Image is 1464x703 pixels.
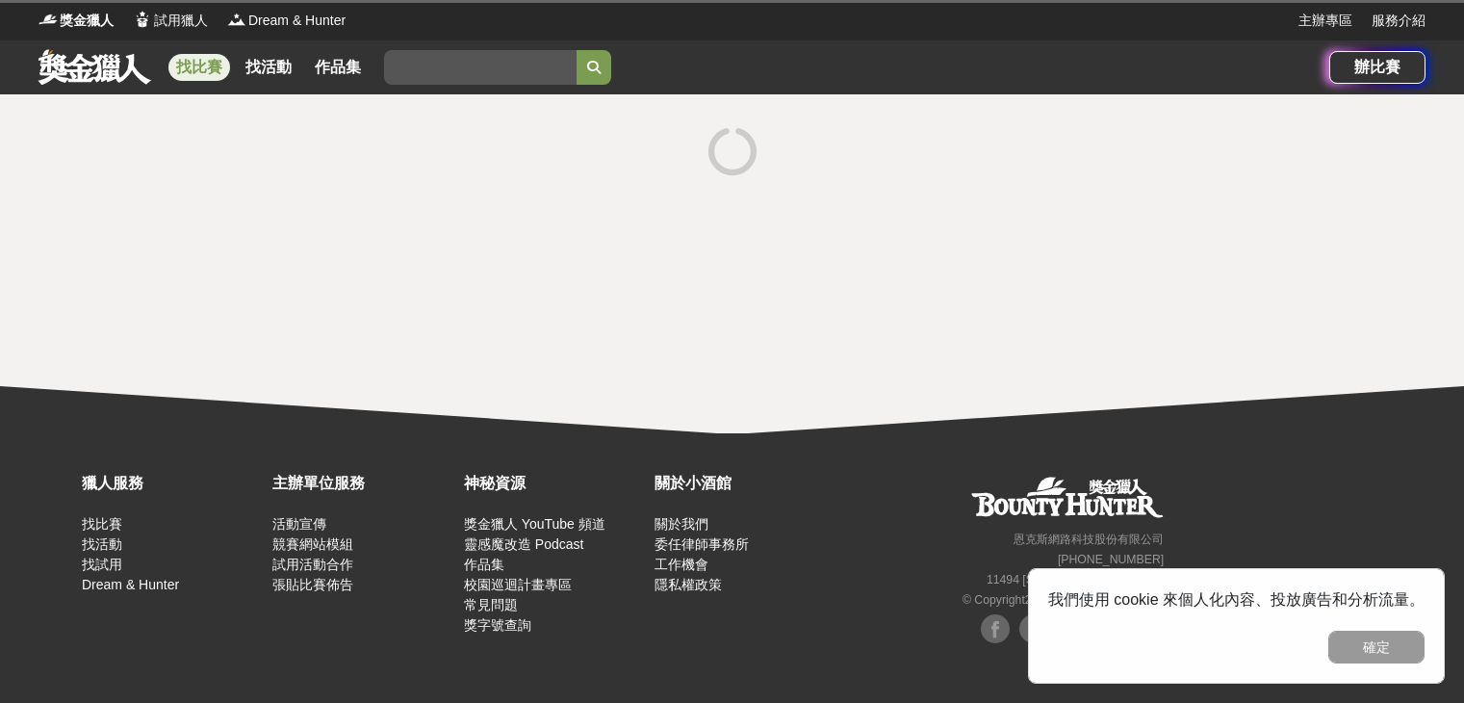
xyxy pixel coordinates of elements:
[655,516,708,532] a: 關於我們
[1372,11,1425,31] a: 服務介紹
[981,614,1010,643] img: Facebook
[1298,11,1352,31] a: 主辦專區
[133,11,208,31] a: Logo試用獵人
[82,557,122,572] a: 找試用
[1329,51,1425,84] a: 辦比賽
[963,593,1164,607] small: © Copyright 2025 . All Rights Reserved.
[655,536,749,552] a: 委任律師事務所
[272,516,326,532] a: 活動宣傳
[168,54,230,81] a: 找比賽
[307,54,369,81] a: 作品集
[464,617,531,633] a: 獎字號查詢
[1014,533,1164,546] small: 恩克斯網路科技股份有限公司
[82,536,122,552] a: 找活動
[227,11,346,31] a: LogoDream & Hunter
[1048,591,1425,608] span: 我們使用 cookie 來個人化內容、投放廣告和分析流量。
[464,597,518,612] a: 常見問題
[133,10,152,29] img: Logo
[272,472,453,495] div: 主辦單位服務
[82,516,122,532] a: 找比賽
[464,557,504,572] a: 作品集
[464,516,605,532] a: 獎金獵人 YouTube 頻道
[82,577,179,592] a: Dream & Hunter
[60,11,114,31] span: 獎金獵人
[227,10,246,29] img: Logo
[464,536,583,552] a: 靈感魔改造 Podcast
[39,11,114,31] a: Logo獎金獵人
[655,577,722,592] a: 隱私權政策
[1328,631,1425,664] button: 確定
[39,10,58,29] img: Logo
[987,573,1164,586] small: 11494 [STREET_ADDRESS] 3 樓
[248,11,346,31] span: Dream & Hunter
[464,472,645,495] div: 神秘資源
[655,472,835,495] div: 關於小酒館
[464,577,572,592] a: 校園巡迴計畫專區
[238,54,299,81] a: 找活動
[272,536,353,552] a: 競賽網站模組
[272,577,353,592] a: 張貼比賽佈告
[154,11,208,31] span: 試用獵人
[82,472,263,495] div: 獵人服務
[1058,553,1164,566] small: [PHONE_NUMBER]
[1019,614,1048,643] img: Facebook
[655,557,708,572] a: 工作機會
[272,557,353,572] a: 試用活動合作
